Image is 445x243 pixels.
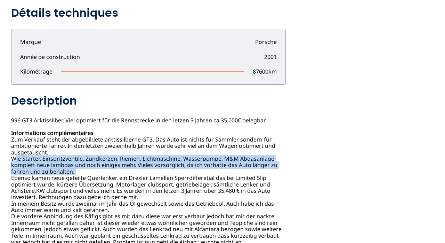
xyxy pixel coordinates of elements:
b: Informations complémentaires [11,129,94,137]
p: Kilométrage [11,68,61,75]
p: 87600 km [244,68,285,75]
p: Porsche [246,38,285,46]
h2: Description [11,94,286,108]
p: Marque [11,38,50,46]
h2: Détails techniques [11,6,286,20]
p: 2001 [256,53,285,61]
p: Année de construction [11,53,89,61]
